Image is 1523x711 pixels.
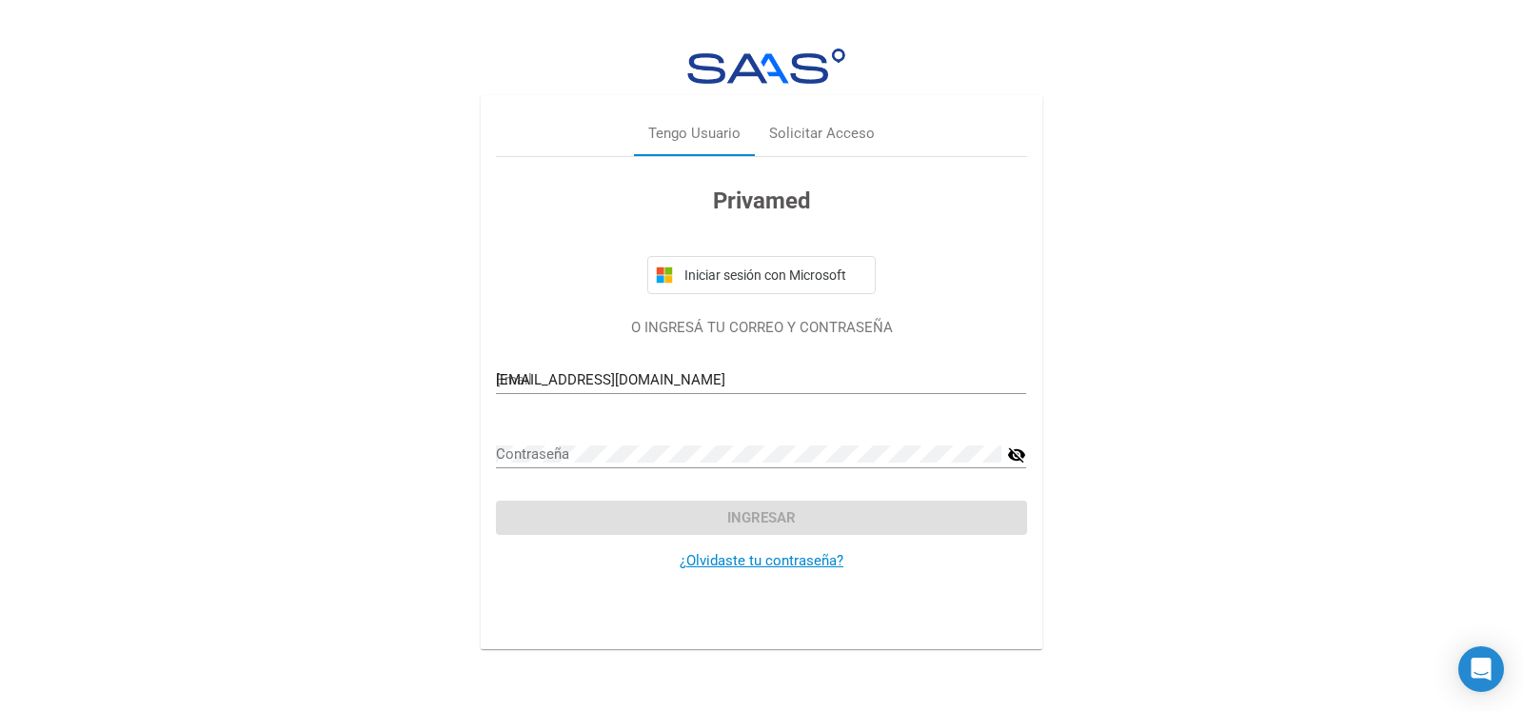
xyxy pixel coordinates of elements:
span: Ingresar [727,509,796,526]
span: Iniciar sesión con Microsoft [681,267,867,283]
a: ¿Olvidaste tu contraseña? [680,552,843,569]
div: Open Intercom Messenger [1458,646,1504,692]
h3: Privamed [496,184,1026,218]
div: Tengo Usuario [648,123,741,145]
button: Iniciar sesión con Microsoft [647,256,876,294]
p: O INGRESÁ TU CORREO Y CONTRASEÑA [496,317,1026,339]
button: Ingresar [496,501,1026,535]
div: Solicitar Acceso [769,123,875,145]
mat-icon: visibility_off [1007,444,1026,466]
